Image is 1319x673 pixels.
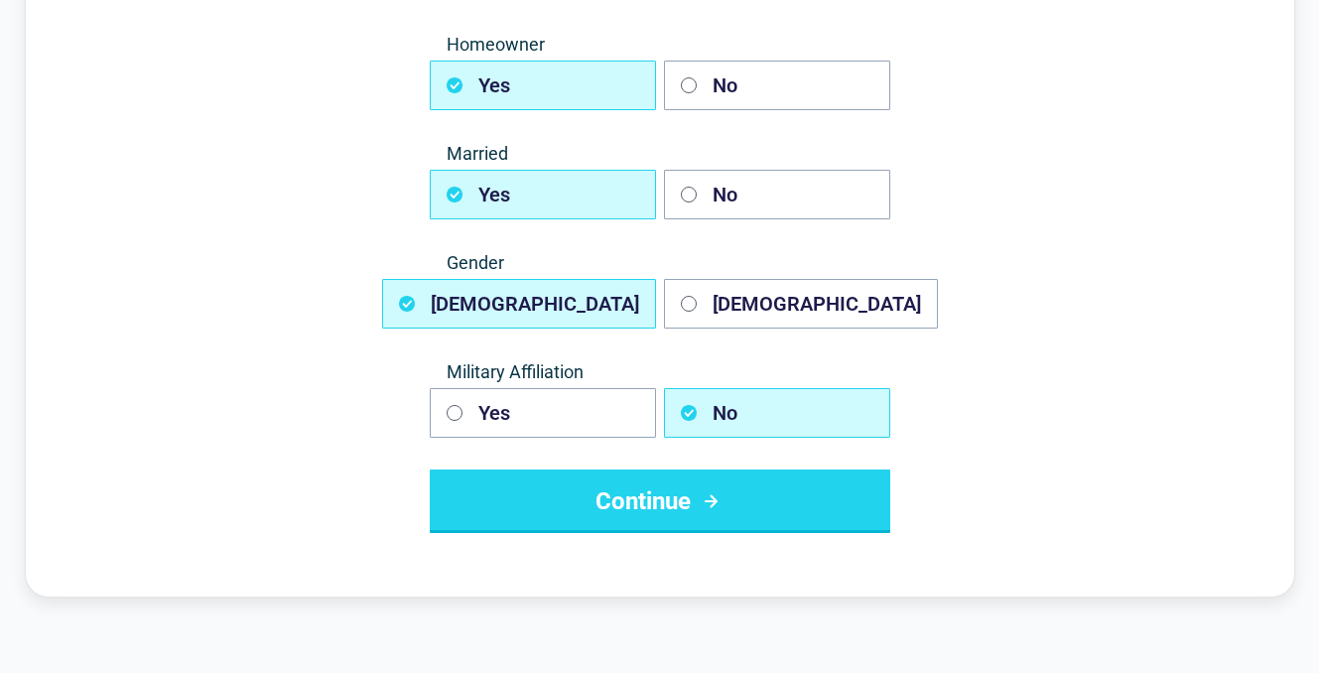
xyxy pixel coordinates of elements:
[430,142,890,166] span: Married
[382,279,656,329] button: [DEMOGRAPHIC_DATA]
[430,61,656,110] button: Yes
[664,61,890,110] button: No
[664,279,938,329] button: [DEMOGRAPHIC_DATA]
[664,170,890,219] button: No
[430,251,890,275] span: Gender
[430,33,890,57] span: Homeowner
[430,388,656,438] button: Yes
[664,388,890,438] button: No
[430,170,656,219] button: Yes
[430,470,890,533] button: Continue
[430,360,890,384] span: Military Affiliation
